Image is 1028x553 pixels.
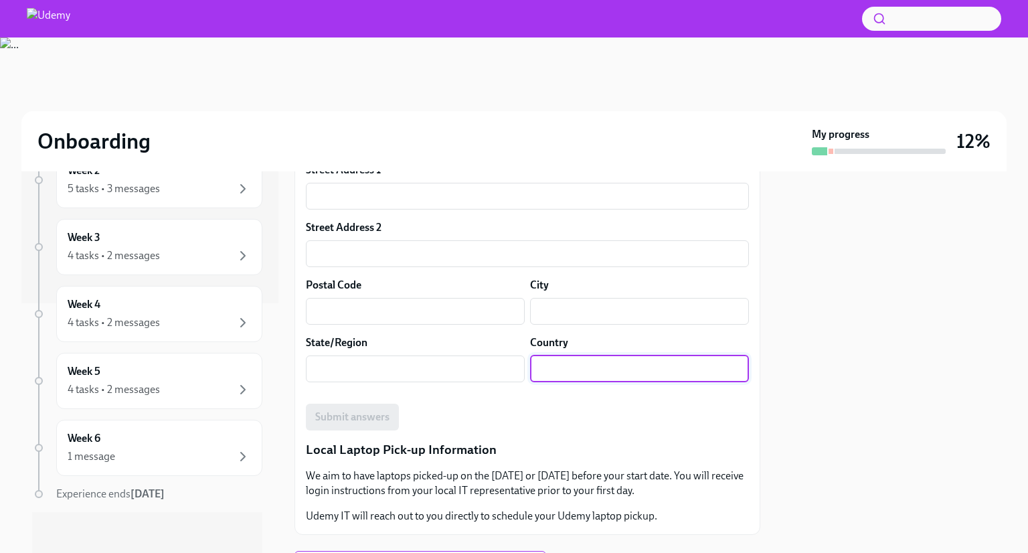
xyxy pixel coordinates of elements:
[530,278,549,293] label: City
[68,382,160,397] div: 4 tasks • 2 messages
[68,248,160,263] div: 4 tasks • 2 messages
[68,297,100,312] h6: Week 4
[131,487,165,500] strong: [DATE]
[68,315,160,330] div: 4 tasks • 2 messages
[306,278,361,293] label: Postal Code
[306,509,749,524] p: Udemy IT will reach out to you directly to schedule your Udemy laptop pickup.
[32,353,262,409] a: Week 54 tasks • 2 messages
[68,181,160,196] div: 5 tasks • 3 messages
[306,220,381,235] label: Street Address 2
[68,230,100,245] h6: Week 3
[68,431,100,446] h6: Week 6
[32,420,262,476] a: Week 61 message
[37,128,151,155] h2: Onboarding
[68,449,115,464] div: 1 message
[32,219,262,275] a: Week 34 tasks • 2 messages
[306,335,367,350] label: State/Region
[306,469,749,498] p: We aim to have laptops picked-up on the [DATE] or [DATE] before your start date. You will receive...
[956,129,991,153] h3: 12%
[27,8,70,29] img: Udemy
[530,335,568,350] label: Country
[306,441,749,459] p: Local Laptop Pick-up Information
[812,127,869,142] strong: My progress
[32,286,262,342] a: Week 44 tasks • 2 messages
[32,152,262,208] a: Week 25 tasks • 3 messages
[68,364,100,379] h6: Week 5
[56,487,165,500] span: Experience ends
